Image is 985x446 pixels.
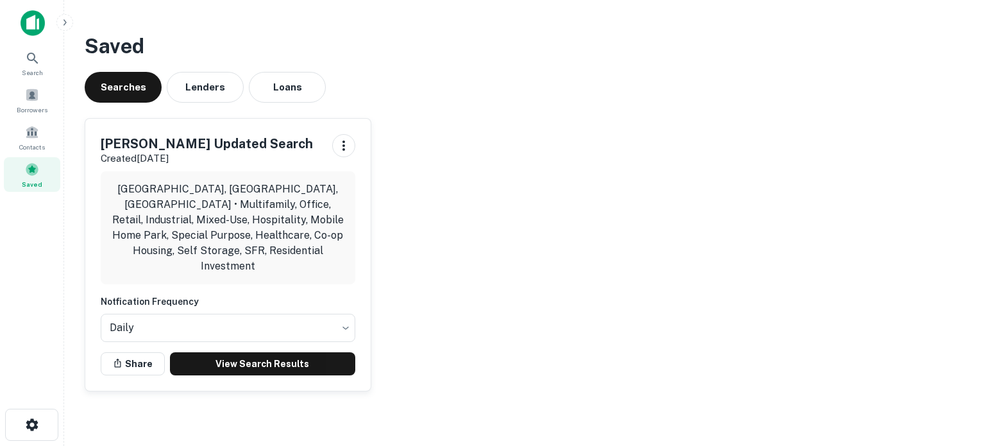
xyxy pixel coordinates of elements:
[101,295,355,309] h6: Notfication Frequency
[101,134,313,153] h5: [PERSON_NAME] Updated Search
[167,72,244,103] button: Lenders
[101,310,355,346] div: Without label
[19,142,45,152] span: Contacts
[22,67,43,78] span: Search
[101,151,313,166] p: Created [DATE]
[101,352,165,375] button: Share
[249,72,326,103] button: Loans
[21,10,45,36] img: capitalize-icon.png
[111,182,345,274] p: [GEOGRAPHIC_DATA], [GEOGRAPHIC_DATA], [GEOGRAPHIC_DATA] • Multifamily, Office, Retail, Industrial...
[4,120,60,155] a: Contacts
[170,352,355,375] a: View Search Results
[4,157,60,192] a: Saved
[17,105,47,115] span: Borrowers
[22,179,42,189] span: Saved
[4,46,60,80] a: Search
[4,83,60,117] a: Borrowers
[85,31,964,62] h3: Saved
[85,72,162,103] button: Searches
